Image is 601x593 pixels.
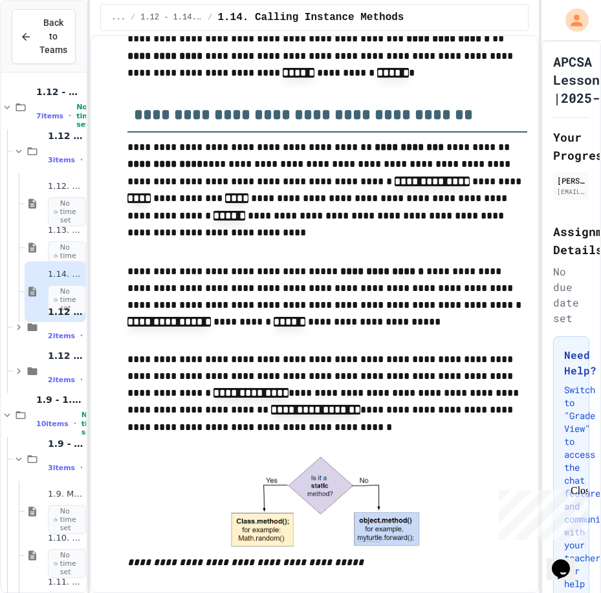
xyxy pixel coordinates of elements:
div: No due date set [553,264,589,326]
span: No time set [48,197,86,227]
div: [EMAIL_ADDRESS][DOMAIN_NAME] [557,187,585,197]
span: 1.12 - 1.14. | Lessons and Notes [140,12,202,23]
span: No time set [48,549,86,579]
span: No time set [48,241,86,271]
h2: Assignment Details [553,222,589,259]
div: My Account [552,5,592,35]
span: ... [111,12,126,23]
span: No time set [82,411,100,437]
span: • [74,418,76,429]
span: 1.9 - 1.11 | Introduction to Methods [36,394,83,405]
iframe: chat widget [547,541,588,580]
span: 1.9 - 1.11 | Lessons and Notes [48,438,83,449]
span: 1.9. Method Signatures [48,489,83,500]
span: / [208,12,212,23]
span: • [80,330,83,341]
span: • [80,155,83,165]
span: • [80,374,83,385]
span: 10 items [36,420,69,428]
iframe: chat widget [494,485,588,540]
span: 1.13. Creating and Initializing Objects: Constructors [48,225,83,236]
h2: Your Progress [553,128,589,164]
span: 3 items [48,156,75,164]
span: 1.14. Calling Instance Methods [48,269,83,280]
span: 2 items [48,376,75,384]
div: [PERSON_NAME] [557,175,585,186]
span: Back to Teams [39,16,67,57]
span: No time set [48,505,86,535]
span: 1.11. Using the Math Class [48,577,83,588]
span: 1.12 - 1.14. | Lessons and Notes [48,130,83,142]
span: 7 items [36,112,63,120]
span: No time set [48,285,86,315]
div: Chat with us now!Close [5,5,89,82]
span: 1.12 - 1.14 | Objects and Instances of Classes [36,86,83,98]
span: 1.12 - 1.14. | Practice Labs [48,350,83,361]
span: • [80,462,83,473]
span: 1.14. Calling Instance Methods [217,10,404,25]
span: / [131,12,135,23]
span: 2 items [48,332,75,340]
span: 1.12. Objects - Instances of Classes [48,181,83,192]
span: 1.10. Calling Class Methods [48,533,83,544]
span: 1.12 - 1.14. | Graded Labs [48,306,83,318]
span: 3 items [48,464,75,472]
span: No time set [76,103,94,129]
span: • [69,111,71,121]
h3: Need Help? [564,347,578,378]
